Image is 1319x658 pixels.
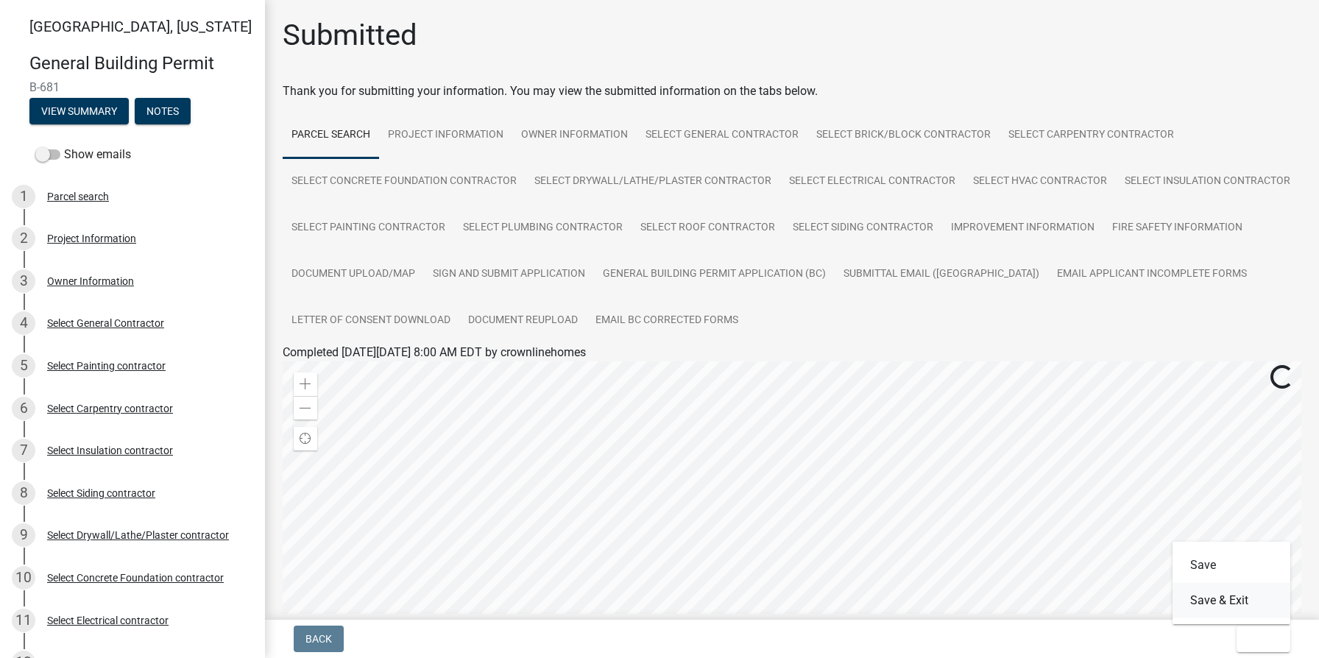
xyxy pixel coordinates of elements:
div: Select Concrete Foundation contractor [47,573,224,583]
a: Select General Contractor [637,112,807,159]
div: Select Siding contractor [47,488,155,498]
a: Select Painting contractor [283,205,454,252]
a: Email BC Corrected Forms [587,297,747,344]
div: Select Insulation contractor [47,445,173,456]
button: Back [294,626,344,652]
span: B-681 [29,80,236,94]
span: [GEOGRAPHIC_DATA], [US_STATE] [29,18,252,35]
a: Sign and Submit Application [424,251,594,298]
a: Document Upload/Map [283,251,424,298]
h1: Submitted [283,18,417,53]
a: Fire Safety Information [1103,205,1251,252]
div: Select Electrical contractor [47,615,169,626]
div: Thank you for submitting your information. You may view the submitted information on the tabs below. [283,82,1301,100]
button: View Summary [29,98,129,124]
a: Owner Information [512,112,637,159]
div: 4 [12,311,35,335]
div: Select Painting contractor [47,361,166,371]
div: Owner Information [47,276,134,286]
div: Zoom in [294,372,317,396]
a: Project Information [379,112,512,159]
div: Project Information [47,233,136,244]
div: Select General Contractor [47,318,164,328]
div: 6 [12,397,35,420]
div: 5 [12,354,35,378]
a: Select Carpentry contractor [1000,112,1183,159]
div: 2 [12,227,35,250]
a: Select Brick/Block Contractor [807,112,1000,159]
a: Select Concrete Foundation contractor [283,158,526,205]
button: Save & Exit [1173,583,1290,618]
div: Zoom out [294,396,317,420]
div: 3 [12,269,35,293]
a: Improvement Information [942,205,1103,252]
wm-modal-confirm: Notes [135,106,191,118]
a: Document Reupload [459,297,587,344]
div: 11 [12,609,35,632]
label: Show emails [35,146,131,163]
div: Find my location [294,427,317,450]
a: Select HVAC Contractor [964,158,1116,205]
div: 7 [12,439,35,462]
div: 9 [12,523,35,547]
a: Select Insulation contractor [1116,158,1299,205]
a: Letter of Consent Download [283,297,459,344]
div: Exit [1173,542,1290,624]
a: Parcel search [283,112,379,159]
a: Select Electrical contractor [780,158,964,205]
button: Exit [1237,626,1290,652]
span: Exit [1248,633,1270,645]
div: 1 [12,185,35,208]
div: Select Drywall/Lathe/Plaster contractor [47,530,229,540]
div: Select Carpentry contractor [47,403,173,414]
wm-modal-confirm: Summary [29,106,129,118]
a: Select Drywall/Lathe/Plaster contractor [526,158,780,205]
a: Email Applicant Incomplete Forms [1048,251,1256,298]
span: Back [305,633,332,645]
a: Select Plumbing contractor [454,205,632,252]
a: Select Roof contractor [632,205,784,252]
button: Notes [135,98,191,124]
a: Select Siding contractor [784,205,942,252]
a: General Building Permit Application (BC) [594,251,835,298]
span: Completed [DATE][DATE] 8:00 AM EDT by crownlinehomes [283,345,586,359]
div: 8 [12,481,35,505]
h4: General Building Permit [29,53,253,74]
div: 10 [12,566,35,590]
a: Submittal Email ([GEOGRAPHIC_DATA]) [835,251,1048,298]
button: Save [1173,548,1290,583]
div: Parcel search [47,191,109,202]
